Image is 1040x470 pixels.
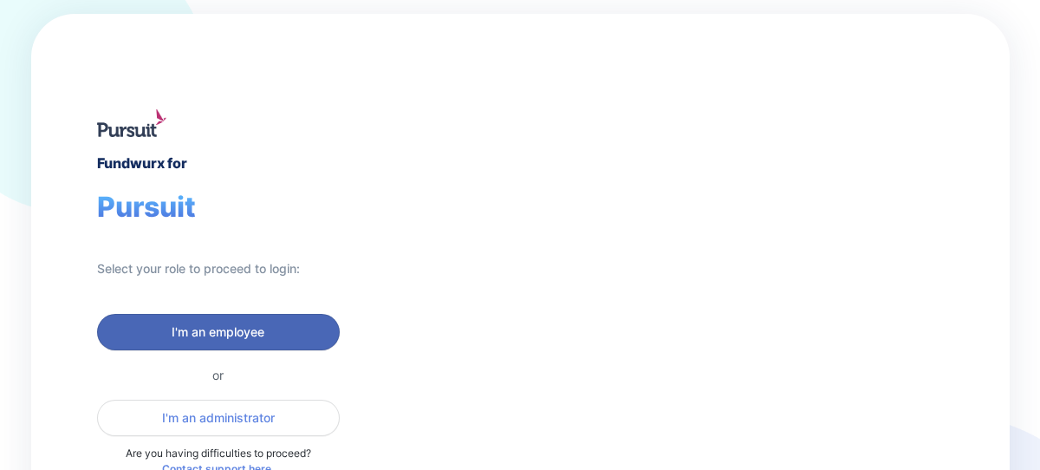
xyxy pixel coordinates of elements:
[97,258,300,279] div: Select your role to proceed to login:
[97,400,340,436] button: I'm an administrator
[97,151,187,176] div: Fundwurx for
[619,244,755,260] div: Welcome to
[97,109,166,137] img: logo.jpg
[162,409,275,427] span: I'm an administrator
[619,267,818,309] div: Fundwurx
[97,314,340,350] button: I'm an employee
[619,344,916,393] div: Thank you for choosing Fundwurx as your partner in driving positive social impact!
[97,190,196,224] span: Pursuit
[172,323,264,341] span: I'm an employee
[97,368,340,382] div: or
